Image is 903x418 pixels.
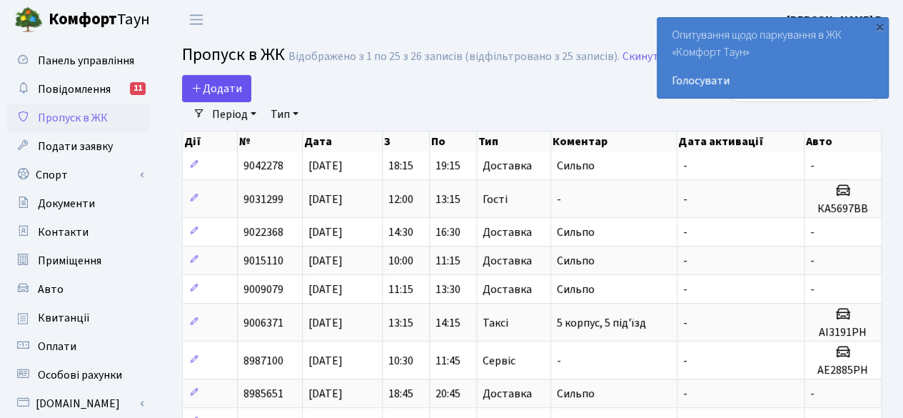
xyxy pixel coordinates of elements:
b: [PERSON_NAME] В. [787,12,886,28]
a: Приміщення [7,247,150,275]
a: Контакти [7,218,150,247]
a: Панель управління [7,46,150,75]
span: 18:45 [388,386,413,402]
span: Особові рахунки [38,367,122,383]
img: logo.png [14,6,43,34]
span: 19:15 [435,158,460,174]
span: 9006371 [243,315,283,331]
th: Тип [477,131,550,151]
span: Гості [483,194,508,205]
span: [DATE] [308,282,343,297]
span: Доставка [483,388,532,399]
th: Авто [804,131,882,151]
span: 8987100 [243,353,283,369]
span: [DATE] [308,353,343,369]
span: 9042278 [243,158,283,174]
span: - [557,353,561,369]
div: Опитування щодо паркування в ЖК «Комфорт Таун» [657,18,888,98]
span: 10:00 [388,253,413,269]
span: 8985651 [243,386,283,402]
span: Сильпо [557,224,595,240]
a: [PERSON_NAME] В. [787,11,886,29]
span: Сильпо [557,282,595,297]
div: 11 [130,82,146,95]
span: - [810,253,814,269]
h5: КА5697ВВ [810,202,875,216]
a: [DOMAIN_NAME] [7,389,150,418]
span: Сильпо [557,158,595,174]
div: × [872,19,887,34]
span: - [683,386,687,402]
span: - [810,386,814,402]
span: Панель управління [38,53,134,69]
span: - [683,191,687,207]
span: 11:15 [388,282,413,297]
span: 10:30 [388,353,413,369]
span: 13:30 [435,282,460,297]
span: 9031299 [243,191,283,207]
span: 9022368 [243,224,283,240]
span: 13:15 [388,315,413,331]
span: Авто [38,282,64,297]
span: Пропуск в ЖК [182,42,285,67]
span: Подати заявку [38,139,113,154]
a: Документи [7,189,150,218]
a: Спорт [7,161,150,189]
span: Документи [38,196,95,212]
th: № [238,131,303,151]
th: По [430,131,477,151]
h5: АІ3191РН [810,326,875,339]
span: 11:45 [435,353,460,369]
span: [DATE] [308,253,343,269]
span: Доставка [483,160,532,171]
div: Відображено з 1 по 25 з 26 записів (відфільтровано з 25 записів). [288,50,620,64]
span: [DATE] [308,191,343,207]
span: 11:15 [435,253,460,269]
span: - [557,191,561,207]
span: 18:15 [388,158,413,174]
span: 13:15 [435,191,460,207]
span: - [683,158,687,174]
a: Повідомлення11 [7,75,150,104]
span: [DATE] [308,386,343,402]
a: Період [206,102,262,126]
th: Дата [303,131,383,151]
span: 12:00 [388,191,413,207]
a: Додати [182,75,251,102]
span: [DATE] [308,158,343,174]
span: - [683,224,687,240]
span: Оплати [38,339,76,354]
span: Пропуск в ЖК [38,110,108,126]
th: Дата активації [677,131,804,151]
span: Приміщення [38,253,101,269]
th: Дії [183,131,238,151]
a: Авто [7,275,150,304]
th: З [383,131,430,151]
span: 14:15 [435,315,460,331]
span: 14:30 [388,224,413,240]
a: Скинути [622,50,665,64]
span: Контакти [38,224,89,240]
a: Голосувати [672,72,874,89]
span: [DATE] [308,315,343,331]
span: - [683,353,687,369]
a: Квитанції [7,304,150,332]
span: - [810,282,814,297]
button: Переключити навігацію [178,8,214,31]
span: 20:45 [435,386,460,402]
span: - [683,253,687,269]
span: Таун [49,8,150,32]
span: Квитанції [38,310,90,326]
span: 5 корпус, 5 під'їзд [557,315,646,331]
span: Сервіс [483,355,515,367]
span: Сильпо [557,253,595,269]
span: Таксі [483,317,508,329]
b: Комфорт [49,8,117,31]
span: - [810,158,814,174]
span: Повідомлення [38,81,111,97]
a: Оплати [7,332,150,361]
span: [DATE] [308,224,343,240]
th: Коментар [551,131,677,151]
a: Особові рахунки [7,361,150,389]
span: Сильпо [557,386,595,402]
